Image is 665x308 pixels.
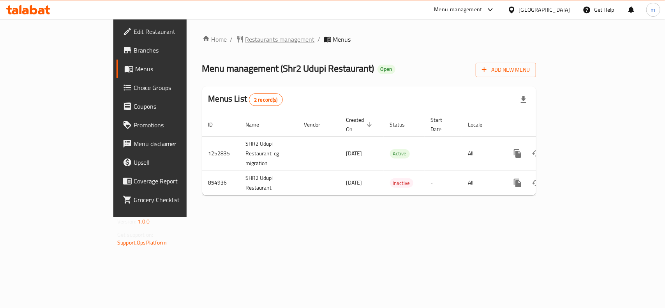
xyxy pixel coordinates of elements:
[246,120,270,129] span: Name
[346,115,374,134] span: Created On
[651,5,656,14] span: m
[240,171,298,195] td: SHR2 Udupi Restaurant
[134,176,218,186] span: Coverage Report
[116,190,224,209] a: Grocery Checklist
[134,83,218,92] span: Choice Groups
[116,116,224,134] a: Promotions
[502,113,589,137] th: Actions
[208,120,223,129] span: ID
[377,65,395,74] div: Open
[346,148,362,158] span: [DATE]
[134,139,218,148] span: Menu disclaimer
[425,171,462,195] td: -
[134,120,218,130] span: Promotions
[134,102,218,111] span: Coupons
[519,5,570,14] div: [GEOGRAPHIC_DATA]
[135,64,218,74] span: Menus
[116,78,224,97] a: Choice Groups
[116,60,224,78] a: Menus
[134,27,218,36] span: Edit Restaurant
[508,144,527,163] button: more
[249,93,283,106] div: Total records count
[425,136,462,171] td: -
[390,120,415,129] span: Status
[116,22,224,41] a: Edit Restaurant
[434,5,482,14] div: Menu-management
[236,35,315,44] a: Restaurants management
[390,149,410,158] span: Active
[527,144,546,163] button: Change Status
[230,35,233,44] li: /
[208,93,283,106] h2: Menus List
[468,120,493,129] span: Locale
[476,63,536,77] button: Add New Menu
[462,171,502,195] td: All
[245,35,315,44] span: Restaurants management
[116,97,224,116] a: Coupons
[249,96,282,104] span: 2 record(s)
[482,65,530,75] span: Add New Menu
[134,158,218,167] span: Upsell
[117,230,153,240] span: Get support on:
[117,216,136,227] span: Version:
[346,178,362,188] span: [DATE]
[202,35,536,44] nav: breadcrumb
[116,134,224,153] a: Menu disclaimer
[116,41,224,60] a: Branches
[318,35,321,44] li: /
[514,90,533,109] div: Export file
[462,136,502,171] td: All
[527,174,546,192] button: Change Status
[116,153,224,172] a: Upsell
[333,35,351,44] span: Menus
[390,149,410,158] div: Active
[138,216,150,227] span: 1.0.0
[116,172,224,190] a: Coverage Report
[202,60,374,77] span: Menu management ( Shr2 Udupi Restaurant )
[390,179,413,188] span: Inactive
[240,136,298,171] td: SHR2 Udupi Restaurant-cg migration
[508,174,527,192] button: more
[304,120,331,129] span: Vendor
[134,46,218,55] span: Branches
[117,238,167,248] a: Support.OpsPlatform
[134,195,218,204] span: Grocery Checklist
[431,115,453,134] span: Start Date
[377,66,395,72] span: Open
[202,113,589,195] table: enhanced table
